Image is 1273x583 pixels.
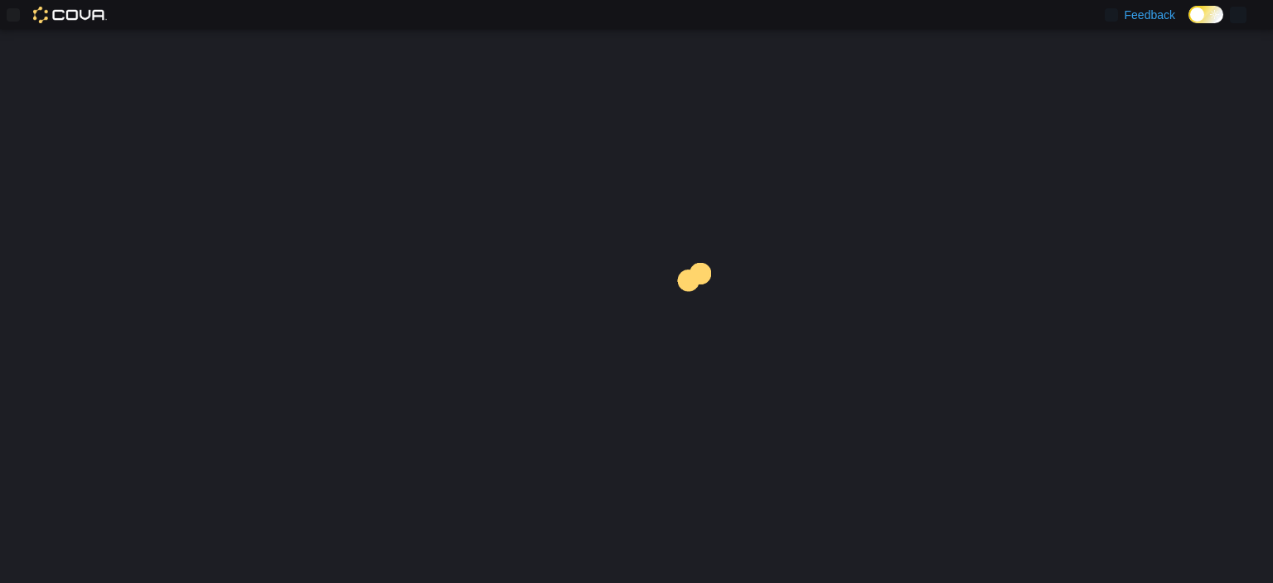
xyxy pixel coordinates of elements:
img: cova-loader [636,250,761,375]
input: Dark Mode [1188,6,1223,23]
span: Dark Mode [1188,23,1189,24]
span: Feedback [1125,7,1175,23]
img: Cova [33,7,107,23]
